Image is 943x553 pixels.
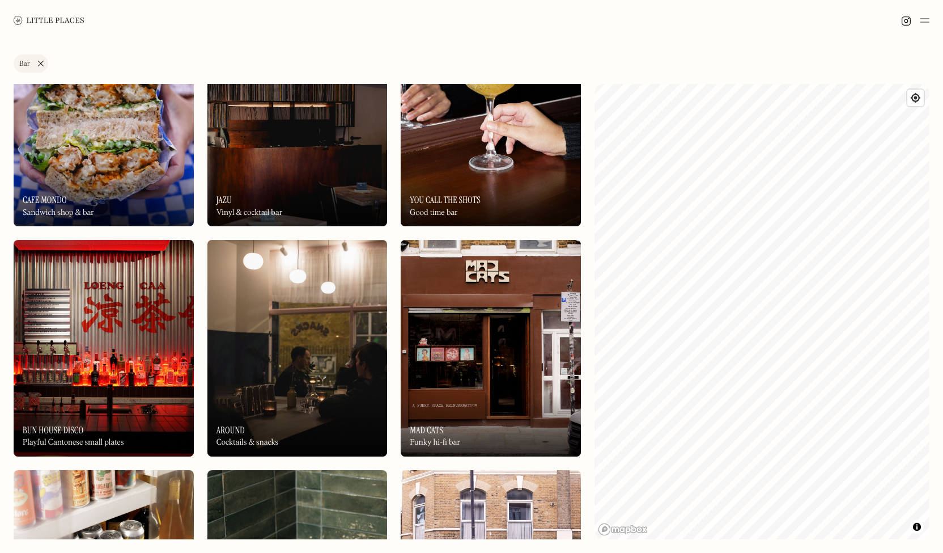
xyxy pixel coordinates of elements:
div: Playful Cantonese small plates [23,438,124,448]
div: Sandwich shop & bar [23,208,94,218]
a: Bar [14,54,48,73]
a: AroundAroundAroundCocktails & snacks [207,240,388,456]
img: Around [207,240,388,456]
canvas: Map [594,84,929,539]
img: Mad Cats [401,240,581,456]
h3: Mad Cats [410,425,443,436]
h3: You Call The Shots [410,195,481,205]
div: Cocktails & snacks [216,438,279,448]
div: Bar [19,61,30,67]
a: JazuJazuJazuVinyl & cocktail bar [207,10,388,226]
h3: Around [216,425,245,436]
button: Toggle attribution [910,520,924,534]
a: Cafe MondoCafe MondoCafe MondoSandwich shop & bar [14,10,194,226]
h3: Jazu [216,195,232,205]
h3: Bun House Disco [23,425,83,436]
div: Vinyl & cocktail bar [216,208,283,218]
div: Funky hi-fi bar [410,438,460,448]
span: Toggle attribution [914,521,920,533]
a: Mad CatsMad CatsMad CatsFunky hi-fi bar [401,240,581,456]
h3: Cafe Mondo [23,195,67,205]
a: You Call The ShotsYou Call The ShotsYou Call The ShotsGood time bar [401,10,581,226]
img: Bun House Disco [14,240,194,456]
img: Cafe Mondo [14,10,194,226]
a: Bun House DiscoBun House DiscoBun House DiscoPlayful Cantonese small plates [14,240,194,456]
img: Jazu [207,10,388,226]
div: Good time bar [410,208,457,218]
img: You Call The Shots [401,10,581,226]
button: Find my location [907,90,924,106]
a: Mapbox homepage [598,523,648,536]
